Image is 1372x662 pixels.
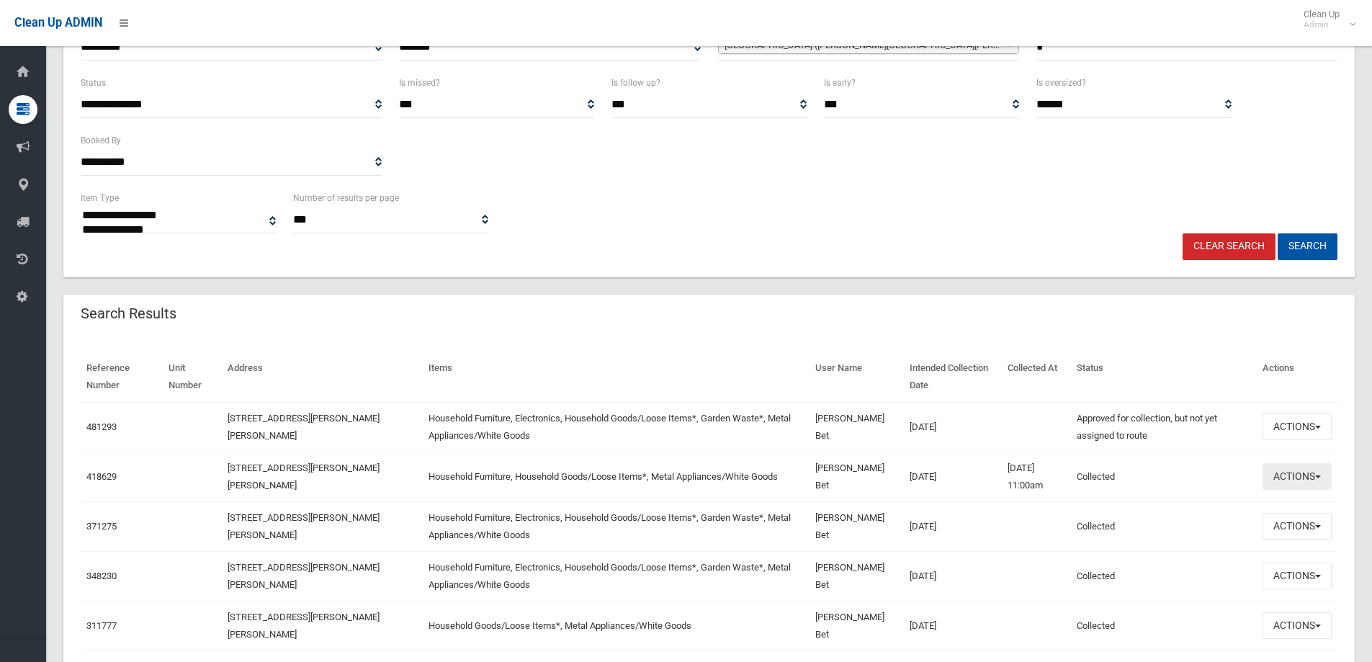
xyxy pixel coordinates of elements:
button: Actions [1263,413,1332,440]
td: Household Furniture, Electronics, Household Goods/Loose Items*, Garden Waste*, Metal Appliances/W... [423,402,810,452]
span: Clean Up ADMIN [14,16,102,30]
header: Search Results [63,300,194,328]
th: Items [423,352,810,402]
td: Collected [1071,501,1257,551]
a: 348230 [86,571,117,581]
a: Clear Search [1183,233,1275,260]
small: Admin [1304,19,1340,30]
a: 418629 [86,471,117,482]
a: 371275 [86,521,117,532]
td: [PERSON_NAME] Bet [810,501,904,551]
button: Actions [1263,612,1332,639]
label: Booked By [81,133,121,148]
td: [PERSON_NAME] Bet [810,601,904,650]
td: [PERSON_NAME] Bet [810,551,904,601]
th: Reference Number [81,352,163,402]
label: Is missed? [399,75,440,91]
button: Actions [1263,563,1332,589]
td: Household Furniture, Household Goods/Loose Items*, Metal Appliances/White Goods [423,452,810,501]
a: [STREET_ADDRESS][PERSON_NAME][PERSON_NAME] [228,462,380,491]
th: Actions [1257,352,1337,402]
td: [DATE] [904,501,1001,551]
td: Collected [1071,452,1257,501]
td: Collected [1071,601,1257,650]
th: Unit Number [163,352,222,402]
label: Is oversized? [1036,75,1086,91]
td: Household Furniture, Electronics, Household Goods/Loose Items*, Garden Waste*, Metal Appliances/W... [423,551,810,601]
td: Collected [1071,551,1257,601]
button: Actions [1263,463,1332,490]
th: Address [222,352,423,402]
a: 481293 [86,421,117,432]
th: Collected At [1002,352,1072,402]
label: Item Type [81,190,119,206]
label: Status [81,75,106,91]
td: [DATE] [904,402,1001,452]
label: Is follow up? [611,75,660,91]
td: Household Furniture, Electronics, Household Goods/Loose Items*, Garden Waste*, Metal Appliances/W... [423,501,810,551]
td: [PERSON_NAME] Bet [810,452,904,501]
a: [STREET_ADDRESS][PERSON_NAME][PERSON_NAME] [228,413,380,441]
td: Approved for collection, but not yet assigned to route [1071,402,1257,452]
label: Is early? [824,75,856,91]
td: [PERSON_NAME] Bet [810,402,904,452]
th: User Name [810,352,904,402]
td: [DATE] [904,601,1001,650]
th: Intended Collection Date [904,352,1001,402]
th: Status [1071,352,1257,402]
a: 311777 [86,620,117,631]
a: [STREET_ADDRESS][PERSON_NAME][PERSON_NAME] [228,612,380,640]
td: [DATE] 11:00am [1002,452,1072,501]
button: Actions [1263,513,1332,540]
td: [DATE] [904,551,1001,601]
a: [STREET_ADDRESS][PERSON_NAME][PERSON_NAME] [228,562,380,590]
label: Number of results per page [293,190,399,206]
a: [STREET_ADDRESS][PERSON_NAME][PERSON_NAME] [228,512,380,540]
button: Search [1278,233,1337,260]
td: Household Goods/Loose Items*, Metal Appliances/White Goods [423,601,810,650]
span: Clean Up [1296,9,1354,30]
td: [DATE] [904,452,1001,501]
